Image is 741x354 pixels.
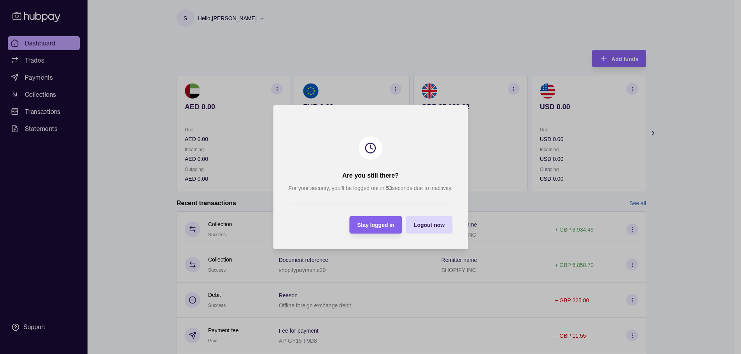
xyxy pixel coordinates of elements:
span: Logout now [414,222,445,228]
p: For your security, you’ll be logged out in seconds due to inactivity. [289,184,452,192]
h2: Are you still there? [342,171,399,180]
button: Stay logged in [349,216,402,234]
button: Logout now [406,216,452,234]
span: Stay logged in [357,222,394,228]
strong: 53 [386,185,392,191]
